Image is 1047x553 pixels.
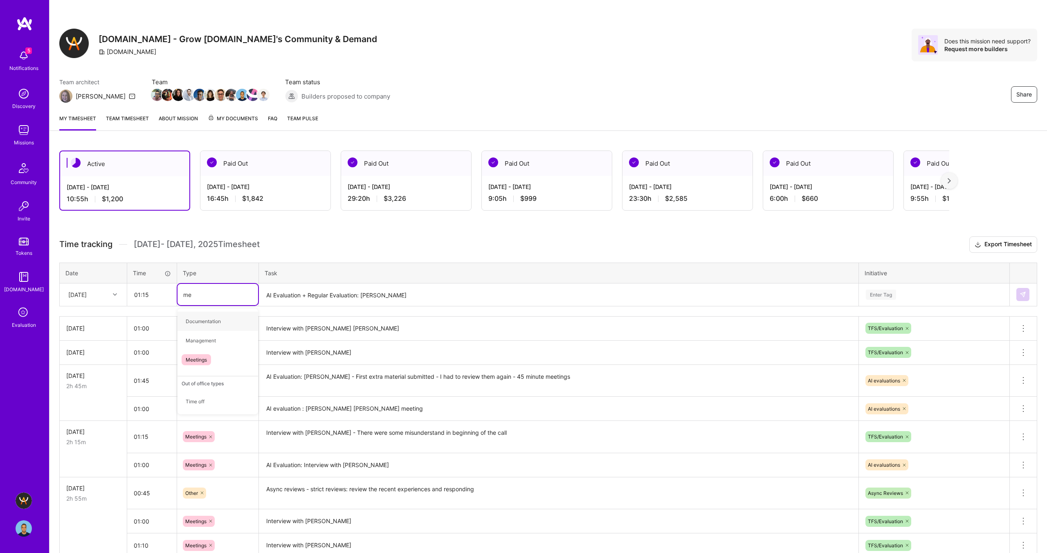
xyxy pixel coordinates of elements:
div: Out of office types [177,376,258,391]
img: Avatar [918,35,938,55]
span: Meetings [185,462,207,468]
div: 6:00 h [770,194,887,203]
textarea: AI Evaluation: [PERSON_NAME] - First extra material submitted - I had to review them again - 45 m... [260,366,858,396]
div: [DATE] - [DATE] [207,182,324,191]
div: [DATE] - [DATE] [488,182,605,191]
span: Share [1016,90,1032,99]
div: 10:55 h [67,195,183,203]
div: 29:20 h [348,194,465,203]
span: $1,200 [102,195,123,203]
a: User Avatar [13,520,34,537]
span: AI evaluations [868,406,900,412]
div: Request more builders [944,45,1031,53]
div: 9:55 h [910,194,1027,203]
div: 23:30 h [629,194,746,203]
div: 9:05 h [488,194,605,203]
span: [DATE] - [DATE] , 2025 Timesheet [134,239,260,250]
div: Discovery [12,102,36,110]
span: Other [185,490,198,496]
span: Time tracking [59,239,112,250]
span: $3,226 [384,194,406,203]
img: Builders proposed to company [285,90,298,103]
img: Team Member Avatar [257,89,270,101]
img: Invite [16,198,32,214]
span: AI evaluations [868,378,900,384]
img: Team Member Avatar [193,89,206,101]
span: TFS/Evaluation [868,542,903,549]
img: right [948,178,951,184]
span: Documentation [182,316,225,327]
a: Team Pulse [287,114,318,130]
i: icon Mail [129,93,135,99]
textarea: Interview with [PERSON_NAME] [260,342,858,364]
div: [DATE] - [DATE] [348,182,465,191]
button: Export Timesheet [969,236,1037,253]
a: Team timesheet [106,114,149,130]
span: TFS/Evaluation [868,518,903,524]
img: discovery [16,85,32,102]
img: Paid Out [348,157,357,167]
div: Paid Out [482,151,612,176]
img: User Avatar [16,520,32,537]
a: A.Team - Grow A.Team's Community & Demand [13,492,34,509]
input: HH:MM [127,482,177,504]
textarea: AI evaluation : [PERSON_NAME] [PERSON_NAME] meeting [260,398,858,420]
span: TFS/Evaluation [868,349,903,355]
input: HH:MM [127,398,177,420]
input: HH:MM [127,510,177,532]
img: teamwork [16,122,32,138]
div: Paid Out [341,151,471,176]
img: Team Architect [59,90,72,103]
img: Paid Out [488,157,498,167]
th: Date [60,263,127,283]
textarea: Interview with [PERSON_NAME] [260,510,858,533]
div: [DATE] [66,427,120,436]
span: $1,842 [242,194,263,203]
span: 5 [25,47,32,54]
a: Team Member Avatar [194,88,205,102]
a: My Documents [208,114,258,130]
textarea: AI Evaluation + Regular Evaluation: [PERSON_NAME] [260,284,858,306]
img: Team Member Avatar [225,89,238,101]
a: My timesheet [59,114,96,130]
img: Company Logo [59,29,89,58]
span: AI evaluations [868,462,900,468]
a: Team Member Avatar [226,88,237,102]
div: Paid Out [200,151,330,176]
img: Team Member Avatar [172,89,184,101]
img: Paid Out [629,157,639,167]
div: Paid Out [622,151,753,176]
img: Team Member Avatar [247,89,259,101]
a: Team Member Avatar [258,88,269,102]
img: bell [16,47,32,64]
div: Paid Out [763,151,893,176]
div: [DATE] [68,290,87,299]
span: Team status [285,78,390,86]
span: Management [182,335,220,346]
img: tokens [19,238,29,245]
div: [DOMAIN_NAME] [4,285,44,294]
div: 2h 55m [66,494,120,503]
i: icon Download [975,241,981,249]
div: Community [11,178,37,187]
textarea: Interview with [PERSON_NAME] [PERSON_NAME] [260,317,858,340]
div: Missions [14,138,34,147]
input: HH:MM [127,426,177,447]
div: Paid Out [904,151,1034,176]
img: Team Member Avatar [162,89,174,101]
img: Active [71,158,81,168]
img: Submit [1020,291,1026,298]
img: Team Member Avatar [183,89,195,101]
span: Meetings [185,434,207,440]
img: guide book [16,269,32,285]
a: Team Member Avatar [152,88,162,102]
span: Meetings [182,354,211,365]
th: Type [177,263,259,283]
span: Team [152,78,269,86]
i: icon Chevron [113,292,117,297]
div: Invite [18,214,30,223]
img: Team Member Avatar [215,89,227,101]
span: Time off [182,396,209,407]
div: Does this mission need support? [944,37,1031,45]
div: Notifications [9,64,38,72]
